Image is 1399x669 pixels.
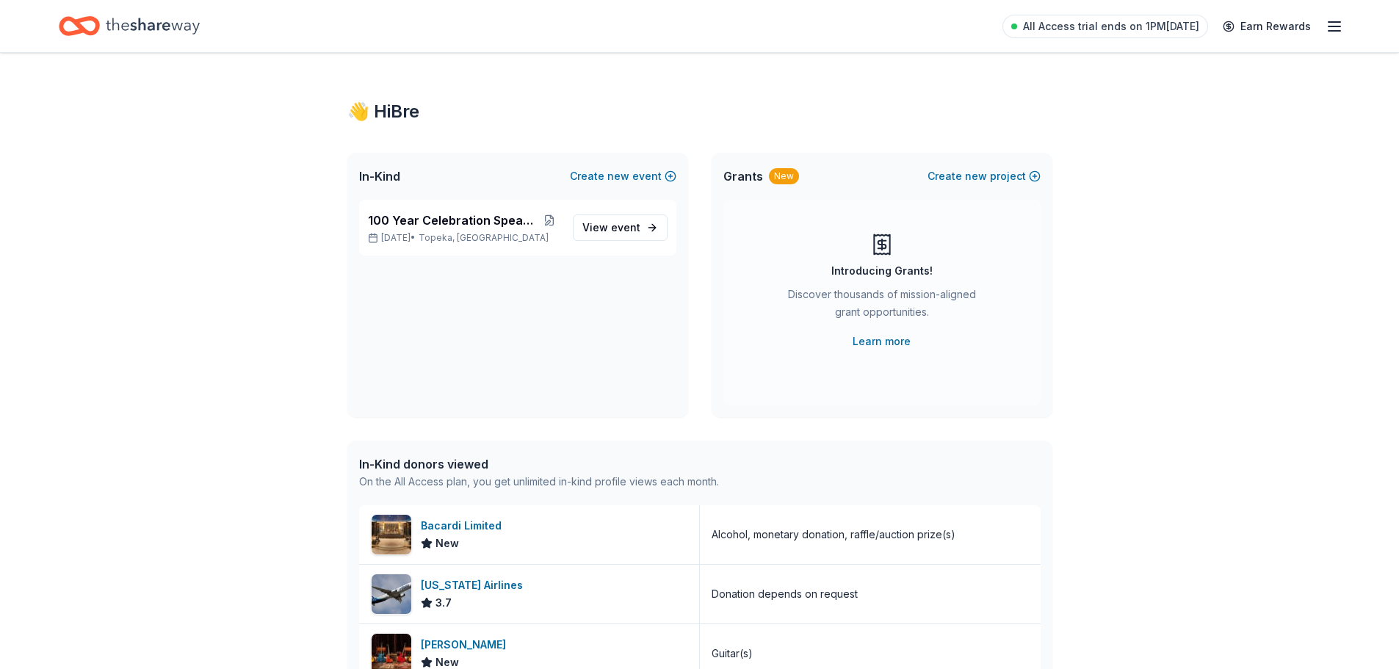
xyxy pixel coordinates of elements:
img: Image for Bacardi Limited [372,515,411,554]
div: 👋 Hi Bre [347,100,1052,123]
div: Bacardi Limited [421,517,507,535]
button: Createnewproject [928,167,1041,185]
img: Image for Alaska Airlines [372,574,411,614]
span: event [611,221,640,234]
span: All Access trial ends on 1PM[DATE] [1023,18,1199,35]
a: Learn more [853,333,911,350]
span: new [965,167,987,185]
div: On the All Access plan, you get unlimited in-kind profile views each month. [359,473,719,491]
div: New [769,168,799,184]
a: Home [59,9,200,43]
div: Introducing Grants! [831,262,933,280]
a: View event [573,214,668,241]
a: All Access trial ends on 1PM[DATE] [1002,15,1208,38]
div: In-Kind donors viewed [359,455,719,473]
span: Grants [723,167,763,185]
div: Discover thousands of mission-aligned grant opportunities. [782,286,982,327]
span: 100 Year Celebration Speakeasy Gala [368,211,538,229]
span: 3.7 [435,594,452,612]
div: [PERSON_NAME] [421,636,512,654]
div: Donation depends on request [712,585,858,603]
span: View [582,219,640,236]
span: new [607,167,629,185]
div: [US_STATE] Airlines [421,576,529,594]
div: Guitar(s) [712,645,753,662]
span: In-Kind [359,167,400,185]
div: Alcohol, monetary donation, raffle/auction prize(s) [712,526,955,543]
p: [DATE] • [368,232,561,244]
button: Createnewevent [570,167,676,185]
span: Topeka, [GEOGRAPHIC_DATA] [419,232,549,244]
a: Earn Rewards [1214,13,1320,40]
span: New [435,535,459,552]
